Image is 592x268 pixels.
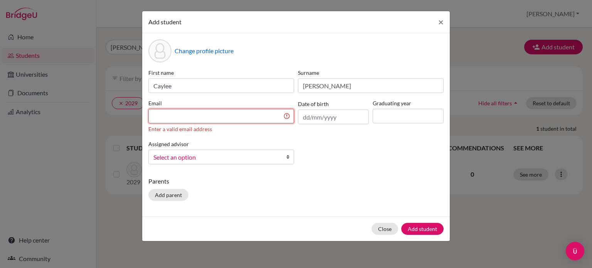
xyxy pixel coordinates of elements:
input: dd/mm/yyyy [298,110,369,124]
span: Add student [148,18,182,25]
div: Profile picture [148,39,172,62]
button: Close [432,11,450,33]
div: Open Intercom Messenger [566,242,584,260]
label: Graduating year [373,99,444,107]
button: Add student [401,223,444,235]
button: Add parent [148,189,188,201]
div: Enter a valid email address [148,125,294,133]
label: First name [148,69,294,77]
button: Close [372,223,398,235]
label: Surname [298,69,444,77]
label: Email [148,99,294,107]
span: × [438,16,444,27]
label: Assigned advisor [148,140,189,148]
label: Date of birth [298,100,329,108]
span: Select an option [153,152,279,162]
p: Parents [148,177,444,186]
